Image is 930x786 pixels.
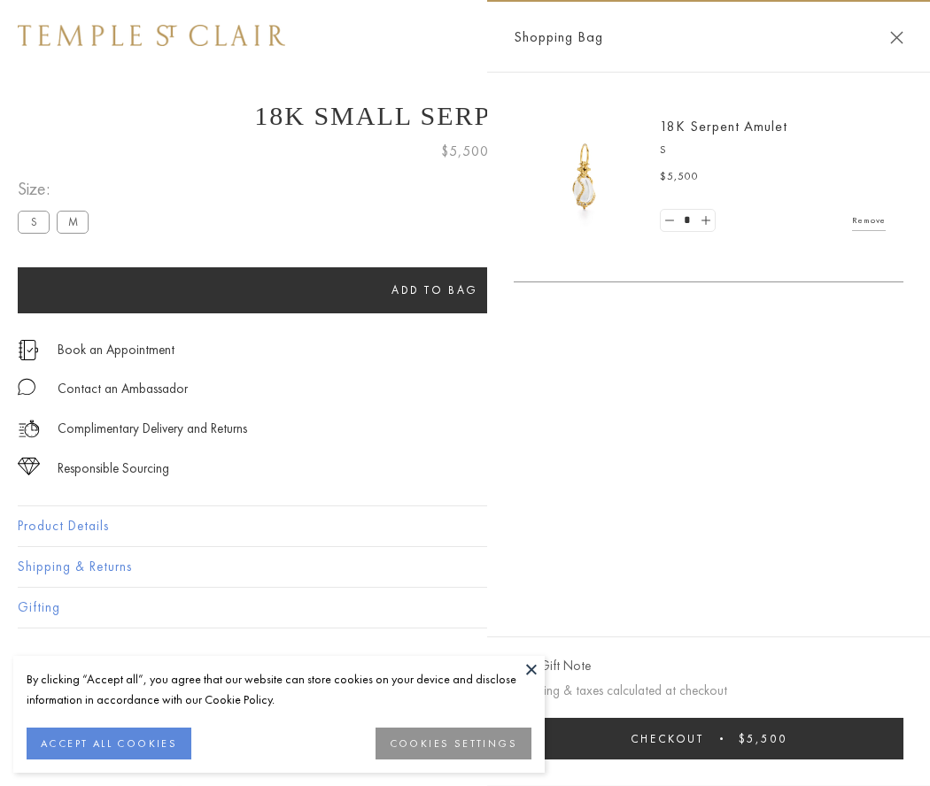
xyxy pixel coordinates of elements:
p: S [660,142,886,159]
div: Contact an Ambassador [58,378,188,400]
label: M [57,211,89,233]
img: P51836-E11SERPPV [531,124,638,230]
a: Book an Appointment [58,340,174,359]
span: Shopping Bag [514,26,603,49]
label: S [18,211,50,233]
button: Gifting [18,588,912,628]
img: icon_appointment.svg [18,340,39,360]
img: icon_sourcing.svg [18,458,40,475]
span: Checkout [631,731,704,746]
img: icon_delivery.svg [18,418,40,440]
a: Set quantity to 2 [696,210,714,232]
span: Add to bag [391,282,478,297]
button: Close Shopping Bag [890,31,903,44]
h1: 18K Small Serpent Amulet [18,101,912,131]
button: Add to bag [18,267,852,313]
button: Product Details [18,506,912,546]
button: Checkout $5,500 [514,718,903,759]
button: Shipping & Returns [18,547,912,587]
button: ACCEPT ALL COOKIES [27,728,191,759]
div: By clicking “Accept all”, you agree that our website can store cookies on your device and disclos... [27,669,531,710]
p: Shipping & taxes calculated at checkout [514,680,903,702]
div: Responsible Sourcing [58,458,169,480]
button: COOKIES SETTINGS [376,728,531,759]
span: $5,500 [660,168,699,186]
img: Temple St. Clair [18,25,285,46]
a: Remove [852,211,886,230]
span: $5,500 [441,140,489,163]
a: Set quantity to 0 [661,210,678,232]
img: MessageIcon-01_2.svg [18,378,35,396]
span: $5,500 [739,731,787,746]
span: Size: [18,174,96,204]
a: 18K Serpent Amulet [660,117,787,135]
button: Add Gift Note [514,655,591,677]
p: Complimentary Delivery and Returns [58,418,247,440]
